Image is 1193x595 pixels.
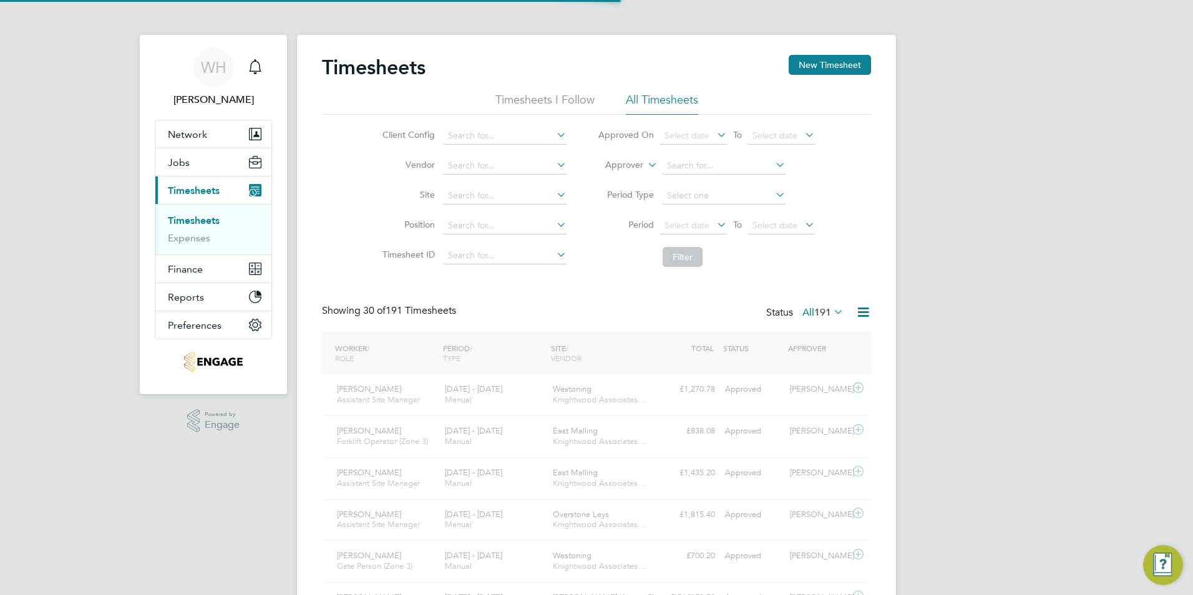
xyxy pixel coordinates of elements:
li: All Timesheets [626,92,698,115]
img: knightwood-logo-retina.png [184,352,242,372]
label: All [802,306,844,319]
label: Timesheet ID [379,249,435,260]
div: Status [766,304,846,322]
a: Powered byEngage [187,409,240,433]
span: To [729,127,746,143]
input: Search for... [444,217,567,235]
span: Select date [752,130,797,141]
div: Timesheets [155,204,271,254]
label: Approver [587,159,643,172]
label: Client Config [379,129,435,140]
span: 191 Timesheets [363,304,456,317]
span: Finance [168,263,203,275]
label: Vendor [379,159,435,170]
a: Go to home page [155,352,272,372]
label: Period [598,219,654,230]
span: Select date [665,130,709,141]
button: Filter [663,247,703,267]
label: Site [379,189,435,200]
input: Search for... [663,157,786,175]
span: 30 of [363,304,386,317]
span: Network [168,128,207,140]
button: Network [155,120,271,148]
label: Position [379,219,435,230]
div: Showing [322,304,459,317]
span: To [729,216,746,233]
input: Select one [663,187,786,205]
button: Finance [155,255,271,283]
input: Search for... [444,187,567,205]
button: Preferences [155,311,271,339]
span: Select date [752,220,797,231]
button: Engage Resource Center [1143,545,1183,585]
span: 191 [814,306,831,319]
span: Reports [168,291,204,303]
span: Will Hiles [155,92,272,107]
span: Jobs [168,157,190,168]
li: Timesheets I Follow [495,92,595,115]
span: WH [201,59,226,75]
input: Search for... [444,127,567,145]
a: WH[PERSON_NAME] [155,47,272,107]
a: Timesheets [168,215,220,226]
input: Search for... [444,157,567,175]
button: Jobs [155,148,271,176]
button: New Timesheet [789,55,871,75]
span: Engage [205,420,240,430]
span: Powered by [205,409,240,420]
label: Approved On [598,129,654,140]
span: Preferences [168,319,222,331]
input: Search for... [444,247,567,264]
span: Timesheets [168,185,220,196]
h2: Timesheets [322,55,426,80]
label: Period Type [598,189,654,200]
span: Select date [665,220,709,231]
a: Expenses [168,232,210,244]
button: Reports [155,283,271,311]
button: Timesheets [155,177,271,204]
nav: Main navigation [140,35,287,394]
